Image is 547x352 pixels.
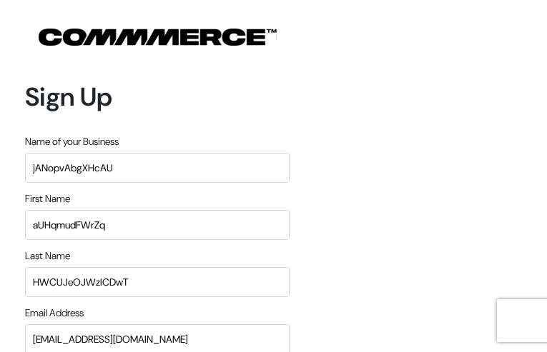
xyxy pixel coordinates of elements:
label: Last Name [25,248,70,263]
img: COMMMERCE [39,29,277,46]
h1: Sign Up [25,81,290,112]
label: Email Address [25,306,84,321]
label: First Name [25,191,70,206]
label: Name of your Business [25,134,119,149]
